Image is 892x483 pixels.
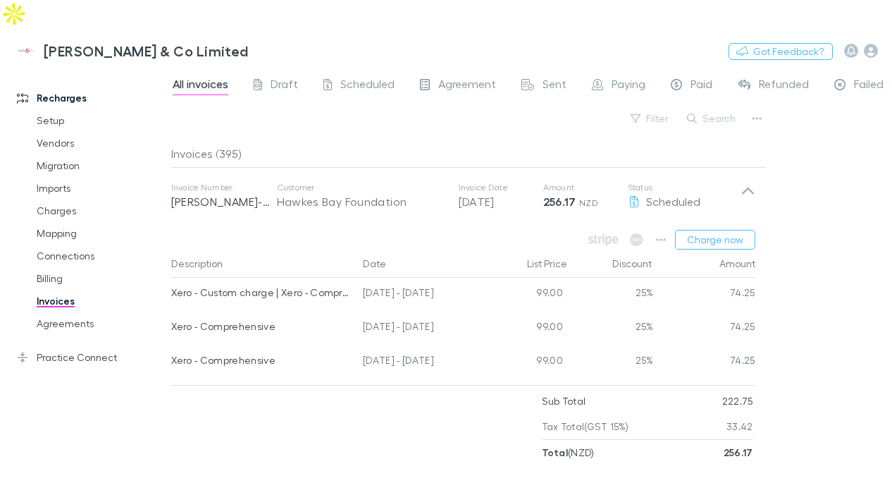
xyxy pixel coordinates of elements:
[653,312,755,346] div: 74.25
[543,182,628,193] p: Amount
[23,177,168,200] a: Imports
[585,230,622,250] span: Available when invoice is finalised
[726,414,753,439] p: 33.42
[579,197,598,208] span: NZD
[23,154,168,177] a: Migration
[23,222,168,245] a: Mapping
[3,346,168,369] a: Practice Connect
[357,346,484,379] div: [DATE] - [DATE]
[844,435,878,469] iframe: Intercom live chat
[690,77,712,95] span: Paid
[3,87,168,109] a: Recharges
[6,34,257,68] a: [PERSON_NAME] & Co Limited
[675,230,755,250] button: Charge now
[171,193,277,210] p: [PERSON_NAME]-0095
[569,278,653,312] div: 25%
[646,195,700,208] span: Scheduled
[484,278,569,312] div: 99.00
[854,77,884,95] span: Failed
[722,389,753,414] p: 222.75
[23,290,168,312] a: Invoices
[23,245,168,267] a: Connections
[653,346,755,379] div: 74.25
[626,230,647,250] span: Available when invoice is finalised
[14,42,38,59] img: Epplett & Co Limited's Logo
[459,182,543,193] p: Invoice Date
[624,110,677,127] button: Filter
[277,182,445,193] p: Customer
[542,446,569,458] strong: Total
[680,110,744,127] button: Search
[171,182,277,193] p: Invoice Number
[23,267,168,290] a: Billing
[277,193,445,210] div: Hawkes Bay Foundation
[357,312,484,346] div: [DATE] - [DATE]
[23,200,168,222] a: Charges
[542,440,595,465] p: ( NZD )
[729,43,833,60] button: Got Feedback?
[23,109,168,132] a: Setup
[160,168,767,224] div: Invoice Number[PERSON_NAME]-0095CustomerHawkes Bay FoundationInvoice Date[DATE]Amount256.17 NZDSt...
[459,193,543,210] p: [DATE]
[438,77,496,95] span: Agreement
[44,42,249,59] h3: [PERSON_NAME] & Co Limited
[484,312,569,346] div: 99.00
[759,77,809,95] span: Refunded
[569,312,653,346] div: 25%
[628,182,741,193] p: Status
[543,77,566,95] span: Sent
[171,278,352,307] div: Xero - Custom charge | Xero - Comprehensive
[653,278,755,312] div: 74.25
[340,77,395,95] span: Scheduled
[23,312,168,335] a: Agreements
[724,446,753,458] strong: 256.17
[271,77,298,95] span: Draft
[171,346,352,375] div: Xero - Comprehensive
[542,414,629,439] p: Tax Total (GST 15%)
[569,346,653,379] div: 25%
[357,278,484,312] div: [DATE] - [DATE]
[543,195,576,209] strong: 256.17
[542,389,586,414] p: Sub Total
[612,77,645,95] span: Paying
[23,132,168,154] a: Vendors
[484,346,569,379] div: 99.00
[171,312,352,341] div: Xero - Comprehensive
[173,77,228,95] span: All invoices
